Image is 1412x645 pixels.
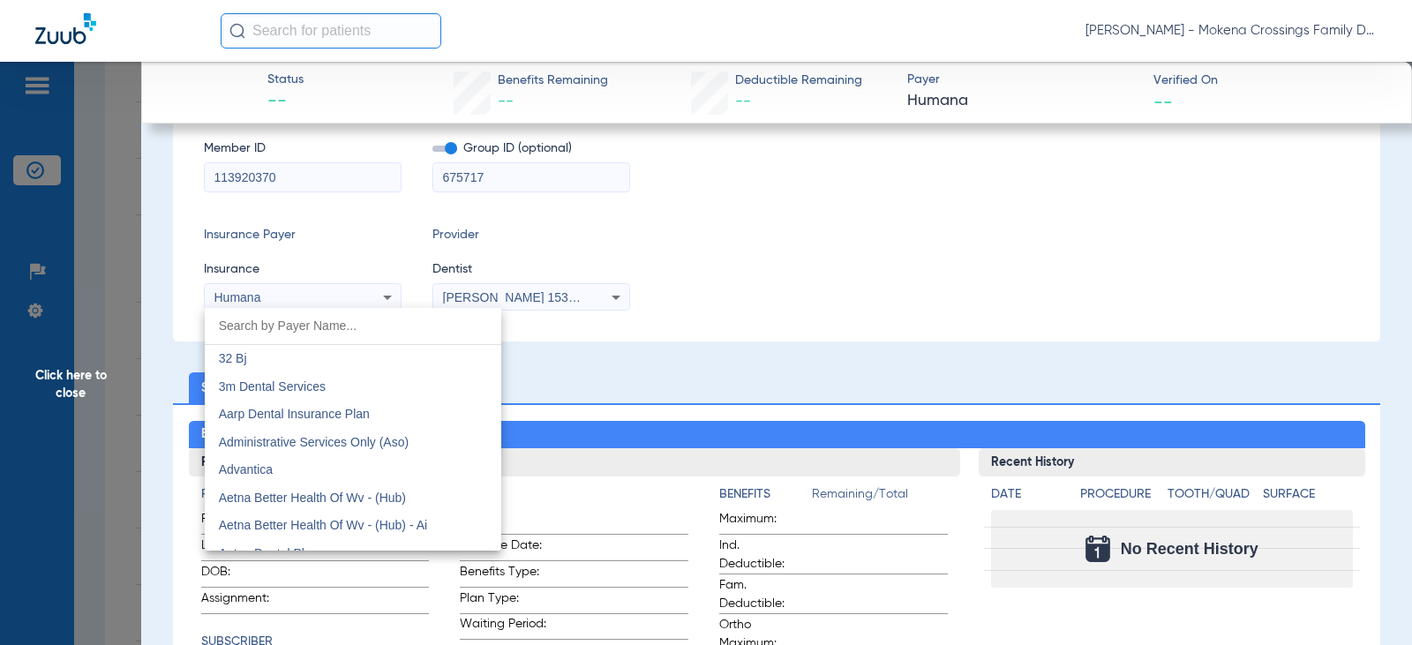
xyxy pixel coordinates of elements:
[205,308,501,344] input: dropdown search
[219,546,325,560] span: Aetna Dental Plans
[219,462,273,476] span: Advantica
[219,407,370,421] span: Aarp Dental Insurance Plan
[219,379,326,394] span: 3m Dental Services
[219,435,409,449] span: Administrative Services Only (Aso)
[219,491,406,505] span: Aetna Better Health Of Wv - (Hub)
[219,351,247,365] span: 32 Bj
[219,518,428,532] span: Aetna Better Health Of Wv - (Hub) - Ai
